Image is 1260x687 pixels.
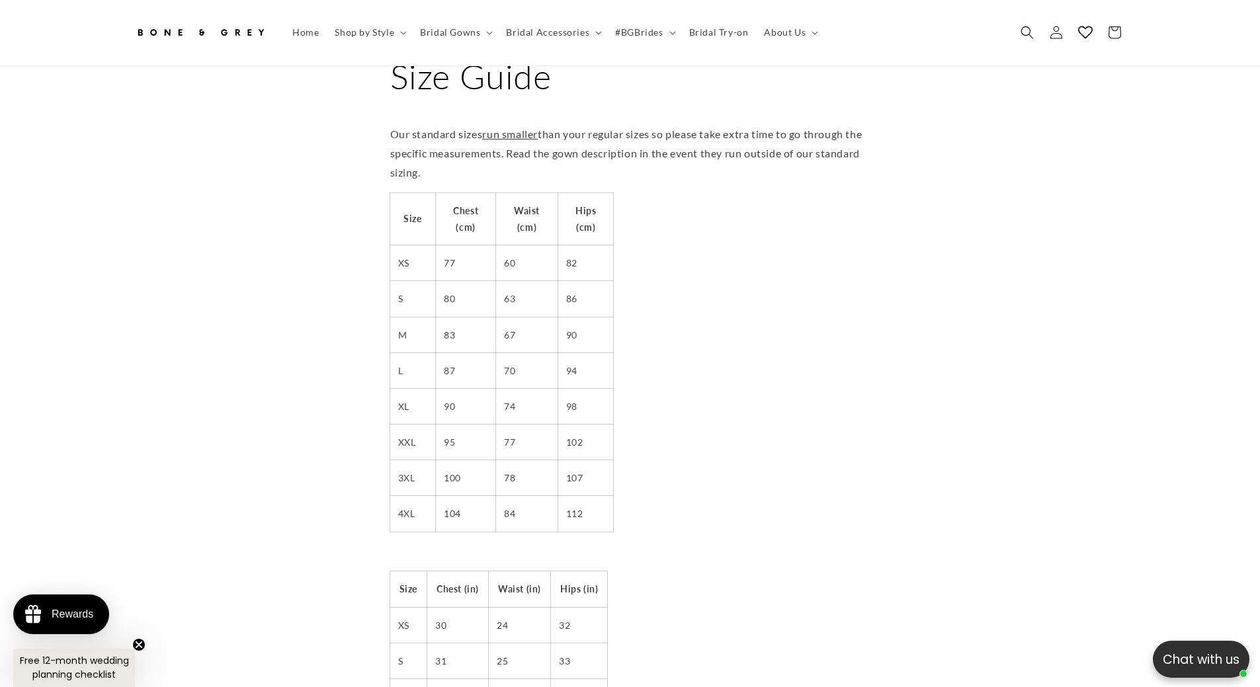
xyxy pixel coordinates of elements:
span: Shop by Style [335,26,394,38]
td: 33 [550,643,607,678]
span: Home [292,26,319,38]
span: #BGBrides [615,26,663,38]
td: XS [390,607,427,643]
span: run smaller [482,128,538,140]
td: 63 [496,281,558,317]
td: S [390,281,436,317]
td: 82 [558,245,613,281]
td: 100 [436,460,496,496]
summary: Bridal Accessories [498,19,607,46]
th: Waist (in) [488,571,550,607]
td: 77 [496,424,558,460]
td: L [390,352,436,388]
button: Close teaser [132,638,146,651]
td: 31 [427,643,488,678]
td: 90 [436,388,496,424]
td: M [390,317,436,352]
td: 90 [558,317,613,352]
td: 78 [496,460,558,496]
img: Bone and Grey Bridal [134,19,267,48]
td: 24 [488,607,550,643]
summary: About Us [756,19,823,46]
th: Size [390,571,427,607]
summary: Search [1013,19,1042,48]
td: 25 [488,643,550,678]
td: 83 [436,317,496,352]
span: Bridal Accessories [506,26,589,38]
span: Free 12-month wedding planning checklist [20,654,129,681]
td: 32 [550,607,607,643]
div: Rewards [52,608,93,620]
td: 67 [496,317,558,352]
td: 107 [558,460,613,496]
summary: Shop by Style [327,19,412,46]
summary: #BGBrides [607,19,681,46]
span: About Us [764,26,806,38]
td: 102 [558,424,613,460]
td: 70 [496,352,558,388]
td: 94 [558,352,613,388]
td: 3XL [390,460,436,496]
td: 95 [436,424,496,460]
th: Chest (in) [427,571,488,607]
td: 80 [436,281,496,317]
span: Bridal Gowns [420,26,480,38]
td: 87 [436,352,496,388]
td: 112 [558,496,613,532]
td: 4XL [390,496,436,532]
span: Bridal Try-on [689,26,749,38]
h1: Size Guide [390,54,870,99]
td: 30 [427,607,488,643]
a: Bone and Grey Bridal [129,13,271,52]
td: XL [390,388,436,424]
td: 98 [558,388,613,424]
th: Hips (cm) [558,193,613,245]
td: 77 [436,245,496,281]
th: Size [390,193,436,245]
td: S [390,643,427,678]
td: XS [390,245,436,281]
td: 86 [558,281,613,317]
td: 104 [436,496,496,532]
a: Bridal Try-on [681,19,757,46]
summary: Bridal Gowns [412,19,498,46]
td: 60 [496,245,558,281]
th: Chest (cm) [436,193,496,245]
div: Free 12-month wedding planning checklistClose teaser [13,649,135,687]
td: 84 [496,496,558,532]
th: Hips (in) [550,571,607,607]
td: XXL [390,424,436,460]
th: Waist (cm) [496,193,558,245]
p: Our standard sizes than your regular sizes so please take extra time to go through the specific m... [390,125,870,182]
td: 74 [496,388,558,424]
p: Chat with us [1153,650,1249,669]
a: Home [284,19,327,46]
button: Open chatbox [1153,641,1249,678]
